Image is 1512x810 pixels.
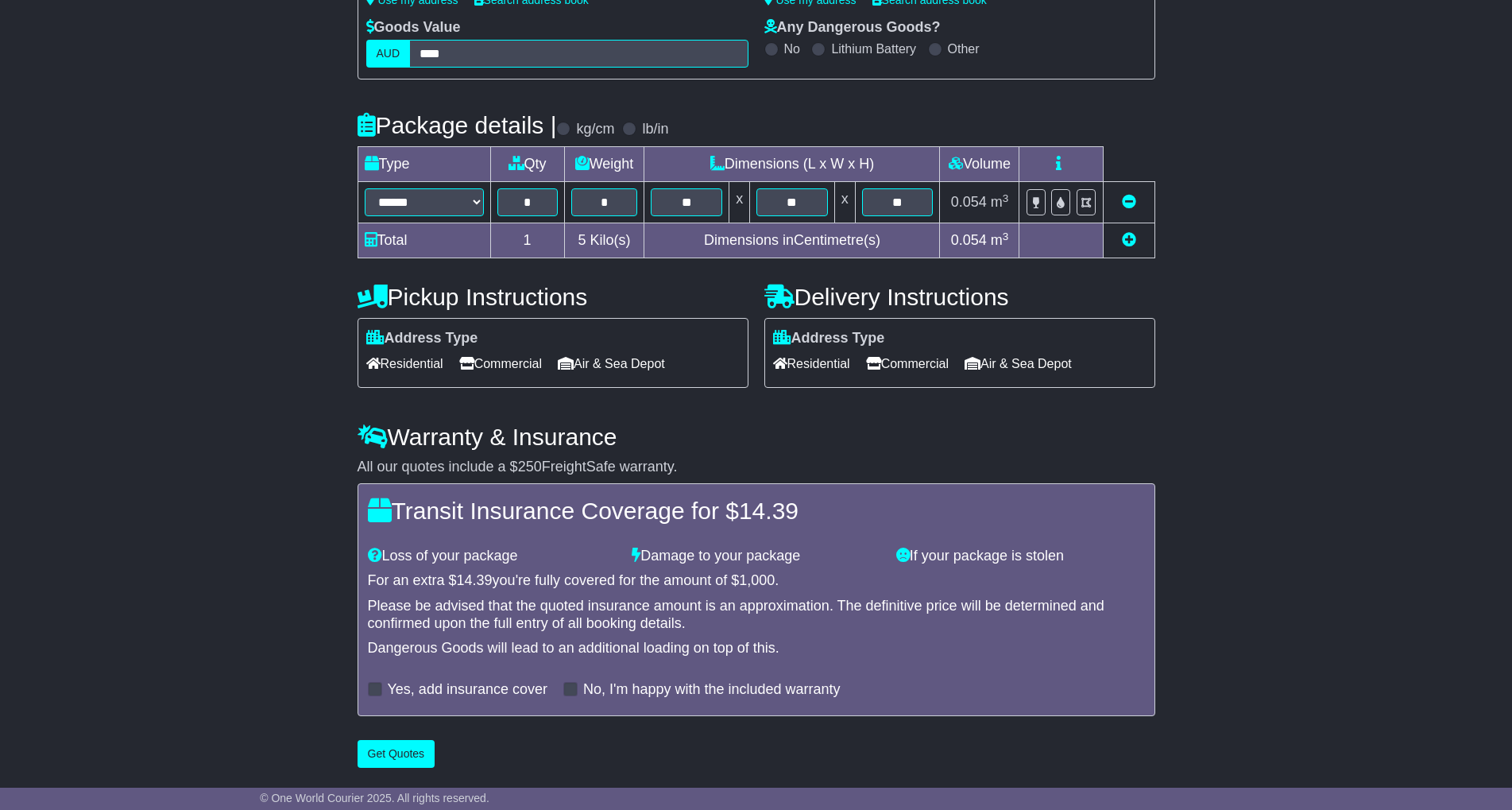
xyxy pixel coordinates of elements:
[642,121,668,138] label: lb/in
[729,182,750,223] td: x
[624,548,888,565] div: Damage to your package
[831,41,916,56] label: Lithium Battery
[965,351,1072,376] span: Air & Sea Depot
[518,459,542,475] span: 250
[260,792,489,804] span: © One World Courier 2025. All rights reserved.
[366,19,461,37] label: Goods Value
[358,740,435,768] button: Get Quotes
[358,424,1155,450] h4: Warranty & Insurance
[764,284,1155,310] h4: Delivery Instructions
[358,284,748,310] h4: Pickup Instructions
[368,498,1145,524] h4: Transit Insurance Coverage for $
[368,598,1145,632] div: Please be advised that the quoted insurance amount is an approximation. The definitive price will...
[834,182,855,223] td: x
[490,223,564,258] td: 1
[564,223,644,258] td: Kilo(s)
[948,41,980,56] label: Other
[368,572,1145,590] div: For an extra $ you're fully covered for the amount of $ .
[951,194,987,210] span: 0.054
[866,351,949,376] span: Commercial
[358,112,557,138] h4: Package details |
[991,194,1009,210] span: m
[644,147,940,182] td: Dimensions (L x W x H)
[644,223,940,258] td: Dimensions in Centimetre(s)
[764,19,941,37] label: Any Dangerous Goods?
[578,232,586,248] span: 5
[366,330,478,347] label: Address Type
[459,351,542,376] span: Commercial
[1003,231,1009,242] sup: 3
[558,351,665,376] span: Air & Sea Depot
[358,459,1155,476] div: All our quotes include a $ FreightSafe warranty.
[490,147,564,182] td: Qty
[457,572,493,588] span: 14.39
[366,40,411,68] label: AUD
[739,498,799,524] span: 14.39
[564,147,644,182] td: Weight
[951,232,987,248] span: 0.054
[368,640,1145,657] div: Dangerous Goods will lead to an additional loading on top of this.
[773,330,885,347] label: Address Type
[773,351,850,376] span: Residential
[358,147,490,182] td: Type
[583,681,841,699] label: No, I'm happy with the included warranty
[1122,194,1136,210] a: Remove this item
[1003,192,1009,204] sup: 3
[360,548,625,565] div: Loss of your package
[888,548,1153,565] div: If your package is stolen
[991,232,1009,248] span: m
[576,121,614,138] label: kg/cm
[784,41,800,56] label: No
[940,147,1019,182] td: Volume
[366,351,443,376] span: Residential
[388,681,547,699] label: Yes, add insurance cover
[358,223,490,258] td: Total
[739,572,775,588] span: 1,000
[1122,232,1136,248] a: Add new item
